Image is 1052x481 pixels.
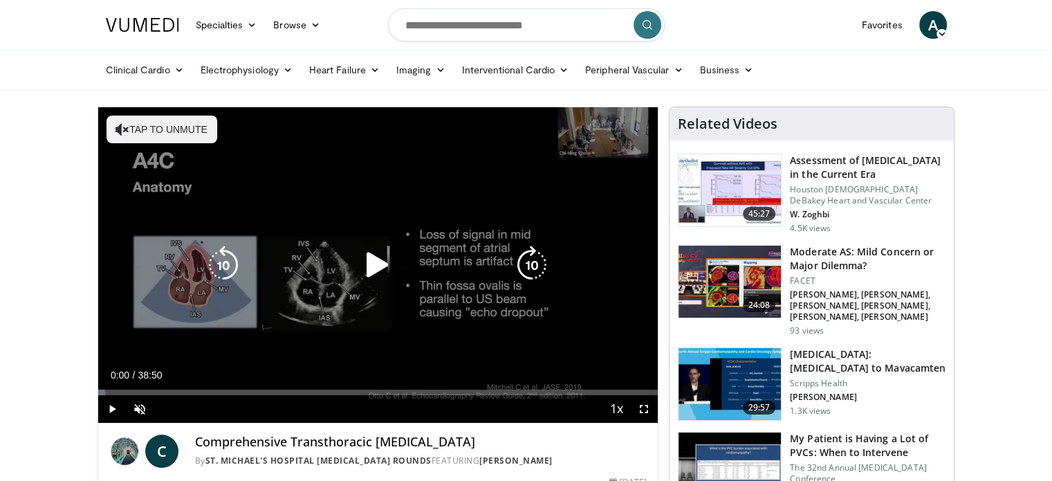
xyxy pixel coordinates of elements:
img: dd11af6a-c20f-4746-a517-478f0228e36a.150x105_q85_crop-smart_upscale.jpg [679,246,781,318]
a: 24:08 Moderate AS: Mild Concern or Major Dilemma? FACET [PERSON_NAME], [PERSON_NAME], [PERSON_NAM... [678,245,945,336]
span: 29:57 [743,401,776,415]
button: Play [98,395,126,423]
a: 29:57 [MEDICAL_DATA]: [MEDICAL_DATA] to Mavacamten Scripps Health [PERSON_NAME] 1.3K views [678,347,945,421]
p: [PERSON_NAME], [PERSON_NAME], [PERSON_NAME], [PERSON_NAME], [PERSON_NAME], [PERSON_NAME] [790,289,945,323]
a: Business [691,56,762,84]
p: 1.3K views [790,406,831,417]
div: By FEATURING [195,455,647,467]
h3: Moderate AS: Mild Concern or Major Dilemma? [790,245,945,273]
button: Fullscreen [630,395,658,423]
p: 4.5K views [790,223,831,234]
span: 0:00 [111,370,129,381]
img: 0d2d4dcd-2944-42dd-9ddd-7b7b0914d8a2.150x105_q85_crop-smart_upscale.jpg [679,348,781,420]
h4: Related Videos [678,116,777,132]
a: Interventional Cardio [454,56,578,84]
a: Imaging [388,56,454,84]
p: Houston [DEMOGRAPHIC_DATA] DeBakey Heart and Vascular Center [790,184,945,206]
p: 93 views [790,325,824,336]
button: Playback Rate [602,395,630,423]
h4: Comprehensive Transthoracic [MEDICAL_DATA] [195,435,647,450]
img: St. Michael's Hospital Echocardiogram Rounds [109,435,140,468]
a: Browse [265,11,329,39]
a: C [145,435,178,468]
span: 38:50 [138,370,162,381]
a: A [919,11,947,39]
a: [PERSON_NAME] [479,455,553,466]
a: Electrophysiology [192,56,301,84]
input: Search topics, interventions [388,8,665,42]
p: W. Zoghbi [790,209,945,220]
img: 92baea2f-626a-4859-8e8f-376559bb4018.150x105_q85_crop-smart_upscale.jpg [679,154,781,226]
p: Scripps Health [790,378,945,389]
div: Progress Bar [98,390,658,395]
span: 24:08 [743,298,776,312]
p: [PERSON_NAME] [790,392,945,403]
video-js: Video Player [98,107,658,424]
h3: Assessment of [MEDICAL_DATA] in the Current Era [790,154,945,181]
p: FACET [790,275,945,287]
button: Tap to unmute [107,116,217,143]
span: 45:27 [743,207,776,221]
a: Heart Failure [301,56,388,84]
h3: My Patient is Having a Lot of PVCs: When to Intervene [790,432,945,460]
h3: [MEDICAL_DATA]: [MEDICAL_DATA] to Mavacamten [790,347,945,375]
a: 45:27 Assessment of [MEDICAL_DATA] in the Current Era Houston [DEMOGRAPHIC_DATA] DeBakey Heart an... [678,154,945,234]
a: St. Michael's Hospital [MEDICAL_DATA] Rounds [205,455,432,466]
a: Specialties [187,11,266,39]
a: Clinical Cardio [98,56,192,84]
img: VuMedi Logo [106,18,179,32]
span: / [133,370,136,381]
button: Unmute [126,395,154,423]
a: Peripheral Vascular [577,56,691,84]
a: Favorites [853,11,911,39]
